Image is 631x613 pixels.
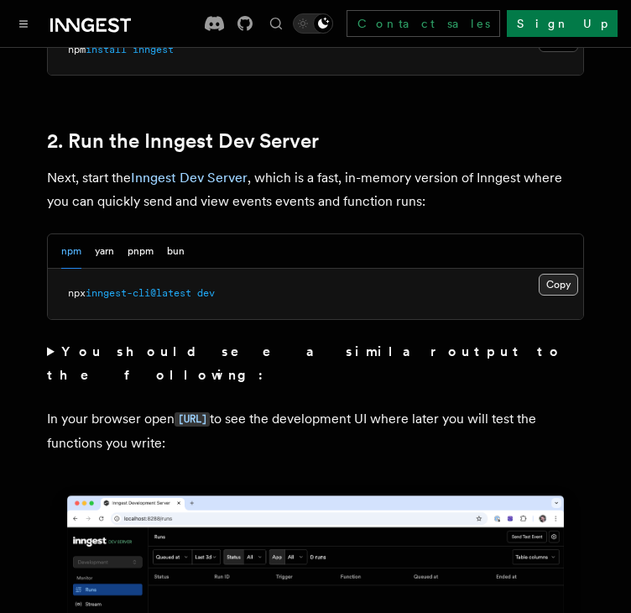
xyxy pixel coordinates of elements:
[47,407,584,455] p: In your browser open to see the development UI where later you will test the functions you write:
[167,234,185,269] button: bun
[86,287,191,299] span: inngest-cli@latest
[539,274,578,296] button: Copy
[47,340,584,387] summary: You should see a similar output to the following:
[347,10,500,37] a: Contact sales
[86,44,127,55] span: install
[13,13,34,34] button: Toggle navigation
[95,234,114,269] button: yarn
[131,170,248,186] a: Inngest Dev Server
[175,411,210,427] a: [URL]
[507,10,618,37] a: Sign Up
[68,44,86,55] span: npm
[266,13,286,34] button: Find something...
[47,129,319,153] a: 2. Run the Inngest Dev Server
[197,287,215,299] span: dev
[175,412,210,427] code: [URL]
[133,44,174,55] span: inngest
[47,166,584,213] p: Next, start the , which is a fast, in-memory version of Inngest where you can quickly send and vi...
[293,13,333,34] button: Toggle dark mode
[68,287,86,299] span: npx
[47,343,563,383] strong: You should see a similar output to the following:
[128,234,154,269] button: pnpm
[61,234,81,269] button: npm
